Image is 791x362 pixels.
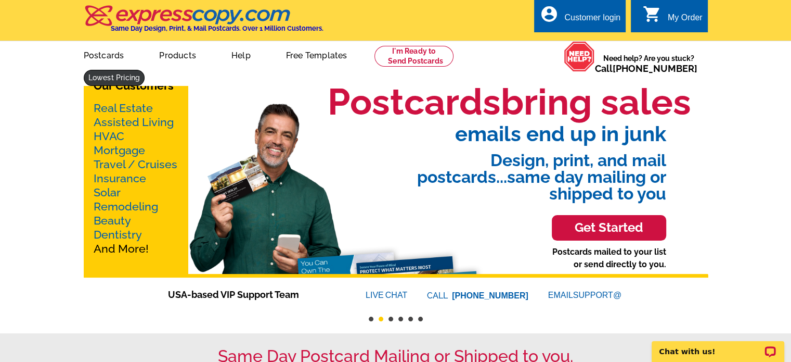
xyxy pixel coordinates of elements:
iframe: LiveChat chat widget [645,329,791,362]
font: LIVE [366,289,385,302]
img: help [564,41,595,72]
span: emails end up in junk [303,123,666,144]
span: Call [595,63,697,74]
a: [PHONE_NUMBER] [452,291,528,300]
a: Postcards [67,42,141,67]
button: 1 of 6 [369,317,373,321]
a: Insurance [94,172,146,185]
h3: Get Started [565,220,653,235]
a: Help [215,42,267,67]
a: HVAC [94,130,124,143]
a: Dentistry [94,228,142,241]
a: Products [142,42,213,67]
span: Design, print, and mail postcards...same day mailing or shipped to you [303,144,666,202]
a: Assisted Living [94,116,174,129]
span: Need help? Are you stuck? [595,53,703,74]
font: CALL [427,290,449,302]
p: And More! [94,101,178,256]
a: Travel / Cruises [94,158,177,171]
a: account_circle Customer login [539,11,620,24]
a: Same Day Design, Print, & Mail Postcards. Over 1 Million Customers. [84,13,323,32]
h1: Postcards bring sales [328,80,691,123]
a: Mortgage [94,144,145,157]
div: Customer login [564,13,620,28]
a: shopping_cart My Order [643,11,703,24]
button: 4 of 6 [398,317,403,321]
i: shopping_cart [643,5,662,23]
button: 2 of 6 [379,317,383,321]
button: 5 of 6 [408,317,413,321]
a: Get Started [552,202,666,246]
a: Free Templates [269,42,364,67]
a: Solar [94,186,121,199]
button: 6 of 6 [418,317,423,321]
a: [PHONE_NUMBER] [613,63,697,74]
a: Remodeling [94,200,158,213]
h4: Same Day Design, Print, & Mail Postcards. Over 1 Million Customers. [111,24,323,32]
font: SUPPORT@ [573,289,623,302]
a: EMAILSUPPORT@ [548,291,623,299]
a: Real Estate [94,102,153,115]
span: USA-based VIP Support Team [168,288,334,302]
button: 3 of 6 [388,317,393,321]
div: My Order [668,13,703,28]
i: account_circle [539,5,558,23]
a: Beauty [94,214,131,227]
p: Postcards mailed to your list or send directly to you. [552,246,666,271]
a: LIVECHAT [366,291,407,299]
